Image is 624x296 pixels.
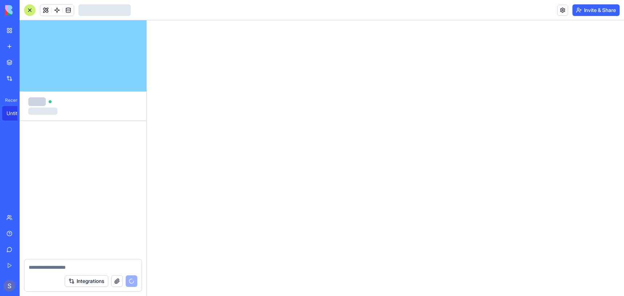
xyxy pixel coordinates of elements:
a: Untitled App [2,106,31,121]
div: Untitled App [7,110,27,117]
span: Recent [2,97,17,103]
button: Invite & Share [572,4,620,16]
img: logo [5,5,50,15]
button: Integrations [65,275,108,287]
img: ACg8ocLtkE8u9Fpk5f7KsV0czHsOwVBtuX3qzcYQDWJmaM3fVrXyJw=s96-c [4,280,15,292]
